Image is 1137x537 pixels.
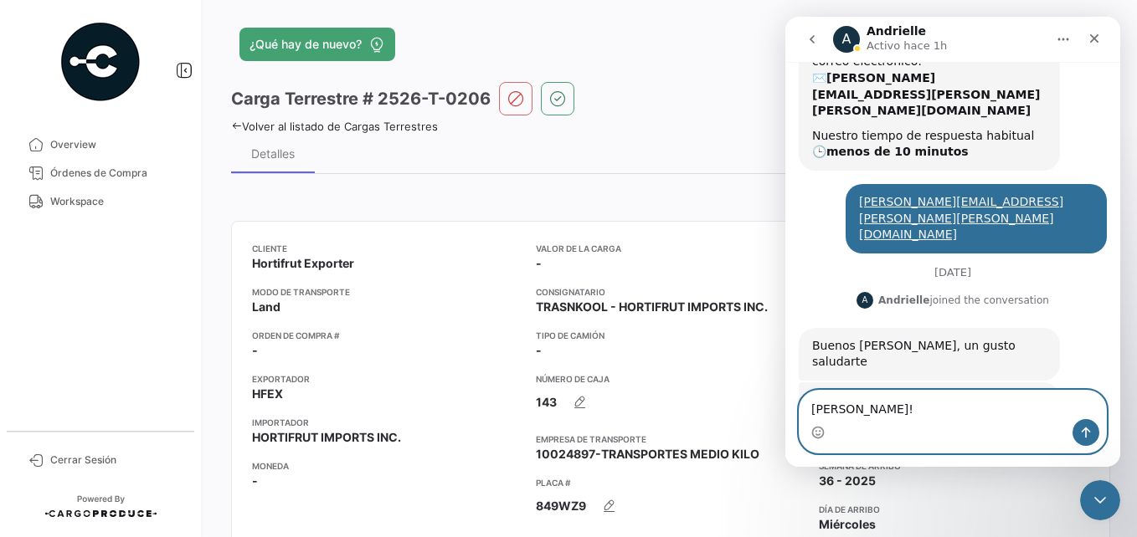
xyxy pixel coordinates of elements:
app-card-info-title: Exportador [252,372,522,386]
span: - [252,473,258,489]
span: Workspace [50,194,181,209]
div: Andrielle dice… [13,366,322,455]
span: HORTIFRUT IMPORTS INC. [252,429,401,446]
img: powered-by.png [59,20,142,104]
app-card-info-title: Empresa de Transporte [536,432,806,446]
span: Órdenes de Compra [50,166,181,181]
app-card-info-title: Tipo de Camión [536,329,806,342]
span: HFEX [252,386,283,402]
div: Detalles [251,146,295,161]
button: Selector de emoji [26,409,39,422]
a: Overview [13,130,188,159]
span: 10024897-TRANSPORTES MEDIO KILO [536,446,759,463]
app-card-info-title: Día de Arribo [819,503,1089,516]
iframe: Intercom live chat [785,17,1120,467]
span: Miércoles [819,516,876,533]
app-card-info-title: Número de Caja [536,372,806,386]
button: Enviar un mensaje… [287,402,314,429]
span: - [536,255,542,272]
span: 849WZ9 [536,498,586,514]
app-card-info-title: Placa # [536,476,806,489]
h3: Carga Terrestre # 2526-T-0206 [231,87,491,110]
app-card-info-title: Consignatario [536,285,806,299]
app-card-info-title: Importador [252,416,522,429]
textarea: Escribe un mensaje... [14,374,321,402]
button: ¿Qué hay de nuevo? [239,28,395,61]
span: Cerrar Sesión [50,453,181,468]
app-card-info-title: Valor de la Carga [536,242,806,255]
a: Órdenes de Compra [13,159,188,187]
span: ¿Qué hay de nuevo? [250,36,362,53]
app-card-info-title: Moneda [252,459,522,473]
app-card-info-title: Orden de Compra # [252,329,522,342]
span: Hortifrut Exporter [252,255,354,272]
span: TRASNKOOL - HORTIFRUT IMPORTS INC. [536,299,768,315]
a: Workspace [13,187,188,216]
span: - [252,342,258,359]
iframe: Intercom live chat [1080,480,1120,520]
a: Volver al listado de Cargas Terrestres [231,120,438,133]
app-card-info-title: Cliente [252,242,522,255]
span: Land [252,299,280,315]
app-card-info-title: Modo de Transporte [252,285,522,299]
div: El usuario fue creado, le fue enviado un correo con un link de activación. [13,366,275,418]
span: - [536,342,542,359]
span: Overview [50,137,181,152]
span: 36 - 2025 [819,473,876,489]
span: 143 [536,394,557,411]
